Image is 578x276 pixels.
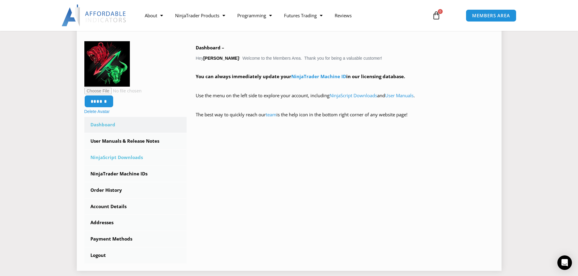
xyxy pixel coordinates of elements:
[196,45,224,51] b: Dashboard –
[330,92,377,98] a: NinjaScript Downloads
[84,41,130,87] img: Bulls%20vs%20Bears-150x150.png
[84,231,187,247] a: Payment Methods
[84,166,187,182] a: NinjaTrader Machine IDs
[139,8,169,22] a: About
[84,182,187,198] a: Order History
[84,248,187,263] a: Logout
[266,111,276,118] a: team
[84,199,187,214] a: Account Details
[231,8,278,22] a: Programming
[84,117,187,133] a: Dashboard
[84,109,110,114] a: Delete Avatar
[84,117,187,263] nav: Account pages
[557,255,572,270] div: Open Intercom Messenger
[438,9,443,14] span: 0
[84,215,187,231] a: Addresses
[196,91,494,108] p: Use the menu on the left side to explore your account, including and .
[329,8,358,22] a: Reviews
[472,13,510,18] span: MEMBERS AREA
[84,133,187,149] a: User Manuals & Release Notes
[196,111,494,128] p: The best way to quickly reach our is the help icon in the bottom right corner of any website page!
[466,9,516,22] a: MEMBERS AREA
[385,92,414,98] a: User Manuals
[291,73,346,79] a: NinjaTrader Machine ID
[196,73,405,79] strong: You can always immediately update your in our licensing database.
[196,44,494,128] div: Hey ! Welcome to the Members Area. Thank you for being a valuable customer!
[62,5,127,26] img: LogoAI | Affordable Indicators – NinjaTrader
[139,8,425,22] nav: Menu
[84,150,187,165] a: NinjaScript Downloads
[278,8,329,22] a: Futures Trading
[423,7,450,24] a: 0
[169,8,231,22] a: NinjaTrader Products
[203,56,239,61] strong: [PERSON_NAME]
